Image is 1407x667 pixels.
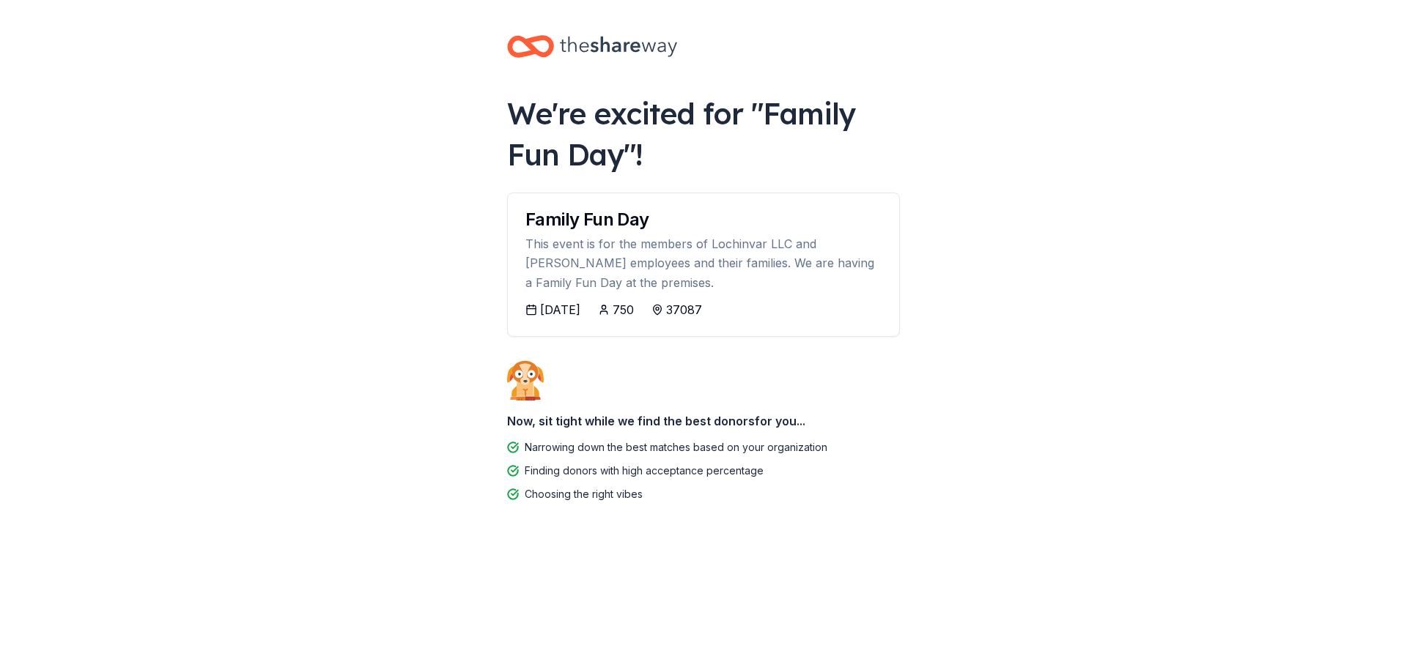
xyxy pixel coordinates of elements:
div: This event is for the members of Lochinvar LLC and [PERSON_NAME] employees and their families. We... [525,234,882,292]
div: We're excited for " Family Fun Day "! [507,93,900,175]
div: [DATE] [540,301,580,318]
div: Family Fun Day [525,211,882,228]
div: Now, sit tight while we find the best donors for you... [507,406,900,436]
div: 37087 [666,301,702,318]
div: Choosing the right vibes [525,485,643,503]
div: Narrowing down the best matches based on your organization [525,439,827,456]
div: 750 [613,301,634,318]
img: Dog waiting patiently [507,360,544,400]
div: Finding donors with high acceptance percentage [525,462,764,480]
